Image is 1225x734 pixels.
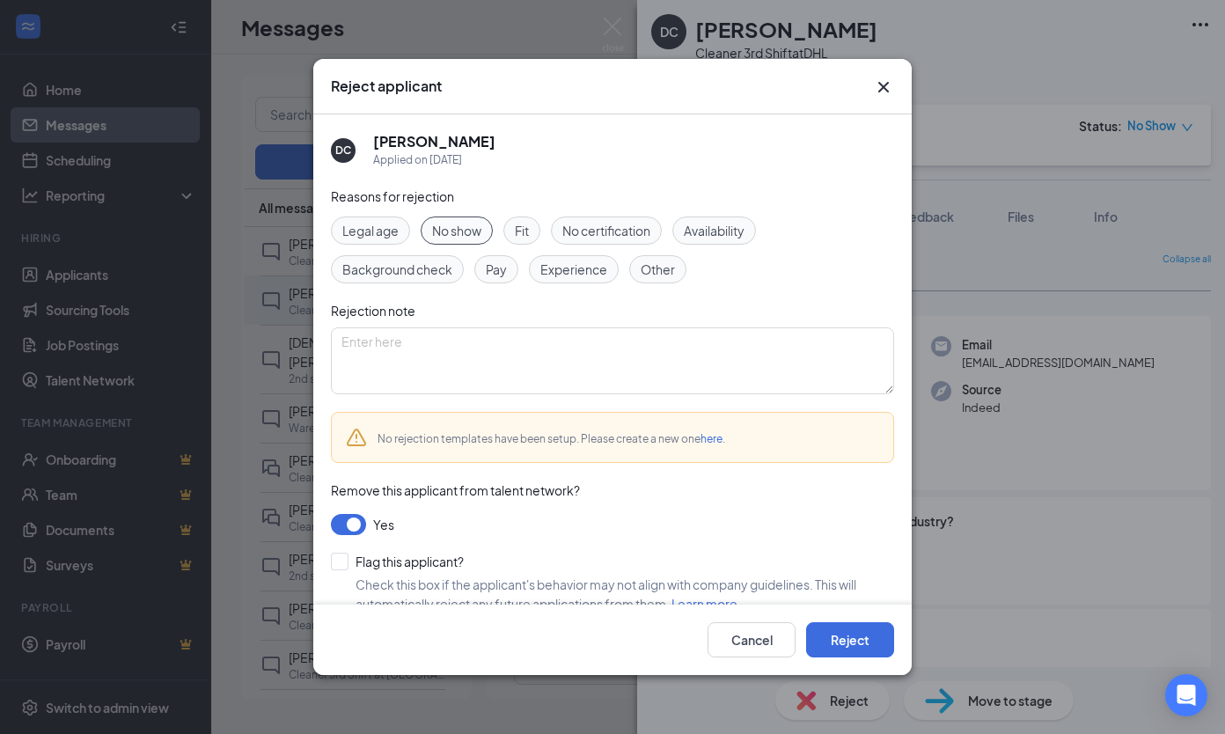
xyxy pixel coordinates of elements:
[641,260,675,279] span: Other
[1165,674,1207,716] div: Open Intercom Messenger
[806,622,894,657] button: Reject
[331,188,454,204] span: Reasons for rejection
[373,151,495,169] div: Applied on [DATE]
[562,221,650,240] span: No certification
[540,260,607,279] span: Experience
[671,596,741,612] a: Learn more.
[378,432,725,445] span: No rejection templates have been setup. Please create a new one .
[346,427,367,448] svg: Warning
[515,221,529,240] span: Fit
[373,132,495,151] h5: [PERSON_NAME]
[342,221,399,240] span: Legal age
[684,221,745,240] span: Availability
[331,482,580,498] span: Remove this applicant from talent network?
[708,622,796,657] button: Cancel
[432,221,481,240] span: No show
[486,260,507,279] span: Pay
[373,514,394,535] span: Yes
[701,432,723,445] a: here
[873,77,894,98] svg: Cross
[331,303,415,319] span: Rejection note
[356,576,856,612] span: Check this box if the applicant's behavior may not align with company guidelines. This will autom...
[331,77,442,96] h3: Reject applicant
[342,260,452,279] span: Background check
[873,77,894,98] button: Close
[335,143,351,158] div: DC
